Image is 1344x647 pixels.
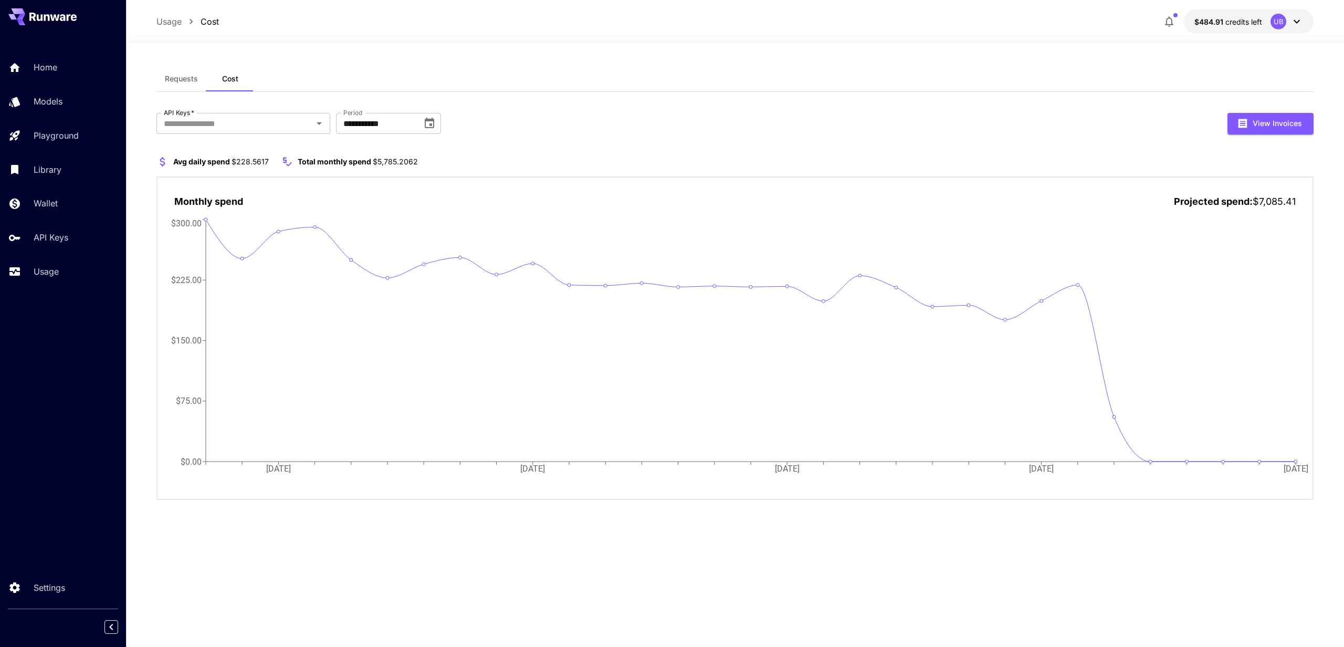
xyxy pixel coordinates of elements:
[1029,464,1054,474] tspan: [DATE]
[156,15,182,28] a: Usage
[34,163,61,176] p: Library
[222,74,238,84] span: Cost
[176,396,202,406] tspan: $75.00
[419,113,440,134] button: Choose date, selected date is Aug 1, 2025
[1194,17,1225,26] span: $484.91
[174,194,243,208] p: Monthly spend
[1184,9,1314,34] button: $484.90684UB
[1270,14,1286,29] div: UB
[1174,196,1253,207] span: Projected spend:
[171,218,202,228] tspan: $300.00
[1194,16,1262,27] div: $484.90684
[173,157,230,166] span: Avg daily spend
[104,620,118,634] button: Collapse sidebar
[171,336,202,346] tspan: $150.00
[1227,113,1314,134] button: View Invoices
[34,231,68,244] p: API Keys
[112,618,126,636] div: Collapse sidebar
[1253,196,1296,207] span: $7,085.41
[1227,118,1314,128] a: View Invoices
[373,157,418,166] span: $5,785.2062
[34,129,79,142] p: Playground
[171,275,202,285] tspan: $225.00
[164,108,194,117] label: API Keys
[343,108,363,117] label: Period
[232,157,269,166] span: $228.5617
[266,464,291,474] tspan: [DATE]
[165,74,198,84] span: Requests
[298,157,371,166] span: Total monthly spend
[312,116,327,131] button: Open
[181,456,202,466] tspan: $0.00
[775,464,800,474] tspan: [DATE]
[34,581,65,594] p: Settings
[1225,17,1262,26] span: credits left
[1284,464,1308,474] tspan: [DATE]
[34,95,62,108] p: Models
[34,197,58,210] p: Wallet
[520,464,545,474] tspan: [DATE]
[34,265,59,278] p: Usage
[201,15,219,28] a: Cost
[156,15,219,28] nav: breadcrumb
[34,61,57,74] p: Home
